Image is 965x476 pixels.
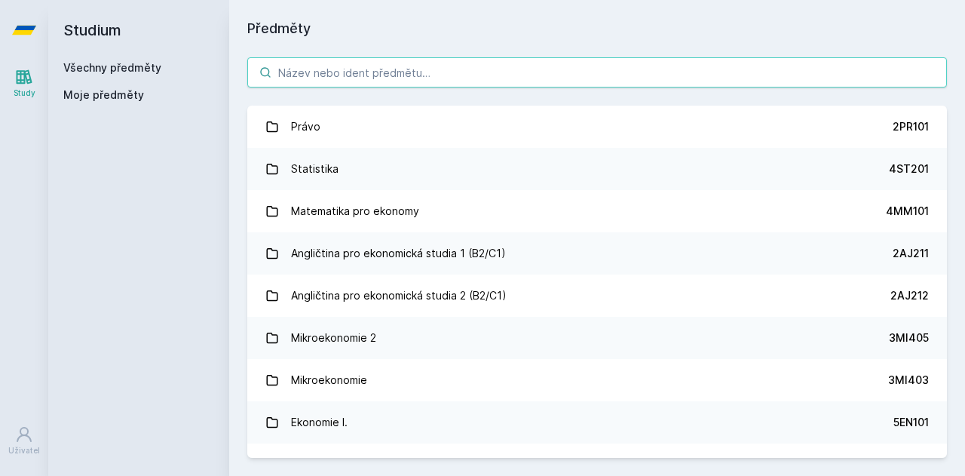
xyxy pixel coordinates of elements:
a: Právo 2PR101 [247,106,947,148]
a: Angličtina pro ekonomická studia 1 (B2/C1) 2AJ211 [247,232,947,275]
div: 2AJ211 [893,246,929,261]
div: Mikroekonomie 2 [291,323,376,353]
div: Mikroekonomie [291,365,367,395]
a: Uživatel [3,418,45,464]
input: Název nebo ident předmětu… [247,57,947,88]
div: Uživatel [8,445,40,456]
div: 2AJ212 [890,288,929,303]
div: 2PR101 [893,119,929,134]
div: 2AJ111 [895,457,929,472]
div: 4ST201 [889,161,929,177]
div: 3MI405 [889,330,929,345]
div: Matematika pro ekonomy [291,196,419,226]
div: Study [14,88,35,99]
a: Statistika 4ST201 [247,148,947,190]
a: Mikroekonomie 3MI403 [247,359,947,401]
a: Ekonomie I. 5EN101 [247,401,947,444]
div: Angličtina pro ekonomická studia 2 (B2/C1) [291,281,507,311]
a: Angličtina pro ekonomická studia 2 (B2/C1) 2AJ212 [247,275,947,317]
div: 5EN101 [893,415,929,430]
div: Angličtina pro ekonomická studia 1 (B2/C1) [291,238,506,269]
div: Ekonomie I. [291,407,348,438]
div: Statistika [291,154,339,184]
div: Právo [291,112,320,142]
span: Moje předměty [63,88,144,103]
a: Study [3,60,45,106]
div: 4MM101 [886,204,929,219]
h1: Předměty [247,18,947,39]
a: Všechny předměty [63,61,161,74]
a: Mikroekonomie 2 3MI405 [247,317,947,359]
div: 3MI403 [888,373,929,388]
a: Matematika pro ekonomy 4MM101 [247,190,947,232]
